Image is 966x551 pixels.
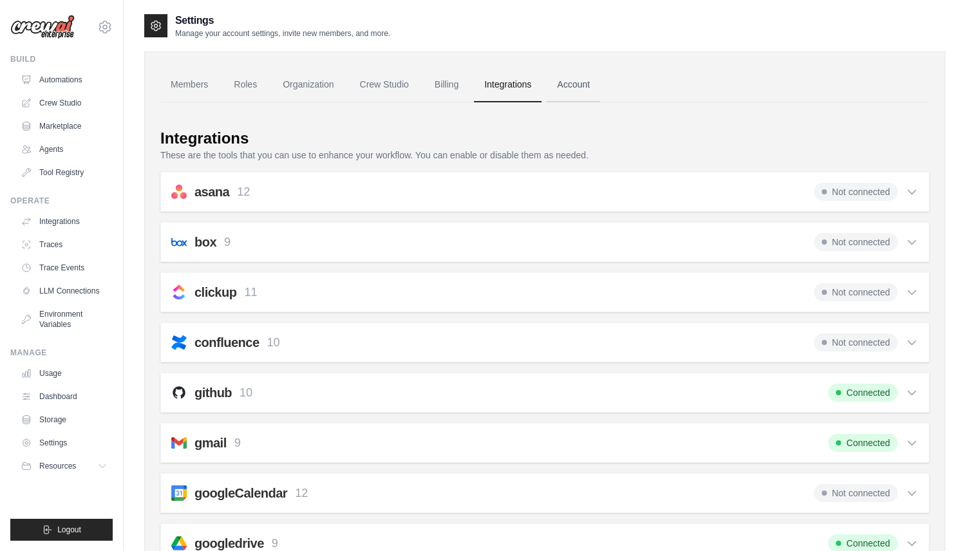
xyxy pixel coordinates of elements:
[15,409,113,430] a: Storage
[234,434,241,452] p: 9
[350,68,419,102] a: Crew Studio
[244,284,257,301] p: 11
[194,333,260,351] h2: confluence
[240,384,252,402] p: 10
[237,183,250,201] p: 12
[15,304,113,335] a: Environment Variables
[814,233,898,251] span: Not connected
[10,519,113,541] button: Logout
[15,281,113,301] a: LLM Connections
[160,128,249,149] div: Integrations
[160,149,929,162] p: These are the tools that you can use to enhance your workflow. You can enable or disable them as ...
[814,283,898,301] span: Not connected
[15,93,113,113] a: Crew Studio
[171,285,187,300] img: clickup.svg
[171,184,187,200] img: asana.svg
[171,234,187,250] img: box.svg
[171,385,187,400] img: github.svg
[10,196,113,206] div: Operate
[15,70,113,90] a: Automations
[272,68,344,102] a: Organization
[194,434,227,452] h2: gmail
[39,461,76,471] span: Resources
[175,28,390,39] p: Manage your account settings, invite new members, and more.
[194,183,229,201] h2: asana
[10,54,113,64] div: Build
[15,139,113,160] a: Agents
[295,485,308,502] p: 12
[424,68,469,102] a: Billing
[15,162,113,183] a: Tool Registry
[15,386,113,407] a: Dashboard
[828,434,898,452] span: Connected
[547,68,600,102] a: Account
[10,348,113,358] div: Manage
[194,233,216,251] h2: box
[828,384,898,402] span: Connected
[814,183,898,201] span: Not connected
[474,68,542,102] a: Integrations
[171,536,187,551] img: googledrive.svg
[15,363,113,384] a: Usage
[15,234,113,255] a: Traces
[171,335,187,350] img: confluence.svg
[814,484,898,502] span: Not connected
[15,456,113,476] button: Resources
[57,525,81,535] span: Logout
[223,68,267,102] a: Roles
[814,333,898,351] span: Not connected
[160,68,218,102] a: Members
[171,485,187,501] img: googleCalendar.svg
[175,13,390,28] h2: Settings
[10,15,75,39] img: Logo
[171,435,187,451] img: gmail.svg
[15,257,113,278] a: Trace Events
[15,116,113,136] a: Marketplace
[267,334,280,351] p: 10
[224,234,231,251] p: 9
[15,433,113,453] a: Settings
[194,384,232,402] h2: github
[194,283,236,301] h2: clickup
[15,211,113,232] a: Integrations
[194,484,287,502] h2: googleCalendar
